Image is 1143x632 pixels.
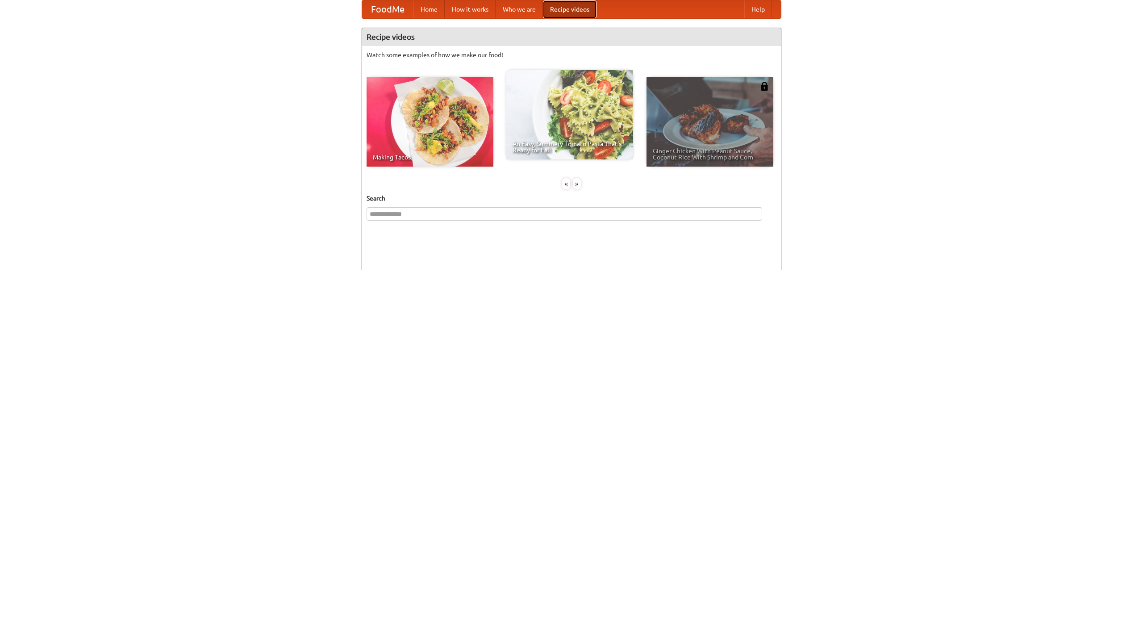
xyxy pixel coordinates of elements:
a: Making Tacos [367,77,493,167]
a: Recipe videos [543,0,597,18]
a: Home [413,0,445,18]
div: « [562,178,570,189]
img: 483408.png [760,82,769,91]
a: How it works [445,0,496,18]
p: Watch some examples of how we make our food! [367,50,776,59]
a: An Easy, Summery Tomato Pasta That's Ready for Fall [506,70,633,159]
a: Help [744,0,772,18]
a: FoodMe [362,0,413,18]
span: Making Tacos [373,154,487,160]
div: » [573,178,581,189]
h4: Recipe videos [362,28,781,46]
h5: Search [367,194,776,203]
span: An Easy, Summery Tomato Pasta That's Ready for Fall [513,141,627,153]
a: Who we are [496,0,543,18]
